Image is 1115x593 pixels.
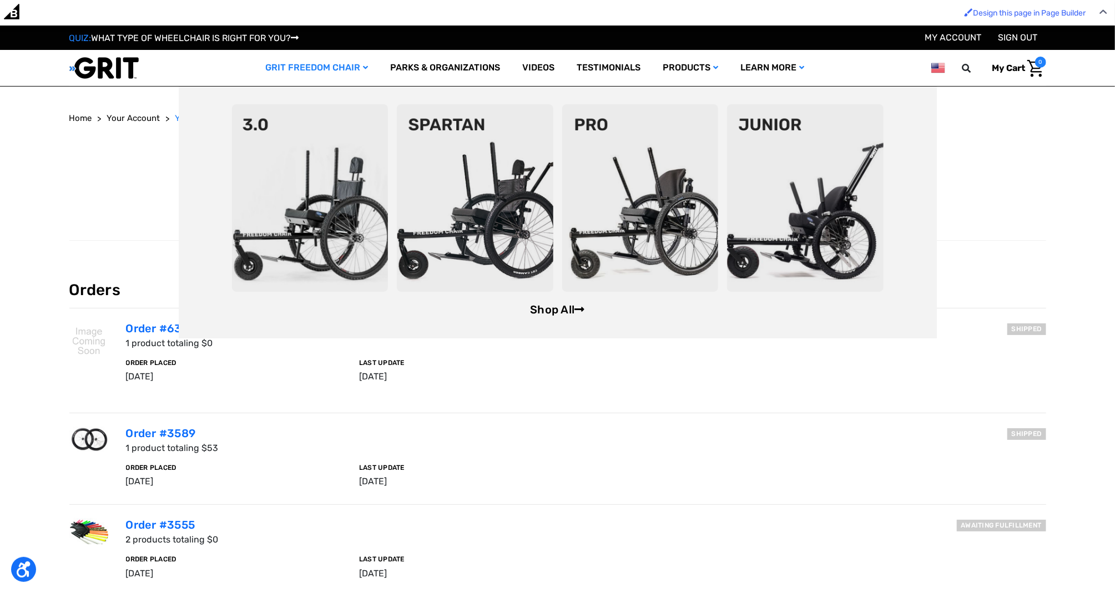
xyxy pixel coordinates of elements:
img: 3point0.png [232,104,389,292]
a: Home [69,112,92,125]
span: My Cart [992,63,1026,73]
span: Design this page in Page Builder [973,8,1086,18]
img: us.png [931,61,945,75]
a: Sign out [998,32,1038,43]
a: Shop All [530,303,584,316]
span: 0 [1035,57,1046,68]
a: Account [925,32,982,43]
a: Learn More [729,50,815,86]
a: Order #3555 [126,518,195,531]
span: [DATE] [126,476,154,486]
h6: Order Placed [126,359,346,367]
span: Your Orders [175,113,222,123]
h6: Last Update [359,555,579,563]
h6: Last Update [359,464,579,472]
a: Order #6380 [126,322,197,335]
img: spartan2.png [397,104,553,292]
img: Cart [1027,60,1043,77]
span: [DATE] [359,371,387,382]
a: Cart with 0 items [984,57,1046,80]
p: 1 product totaling $0 [126,337,1046,350]
span: QUIZ: [69,33,92,43]
img: GRIT All-Terrain Wheelchair and Mobility Equipment [69,57,139,79]
img: pro-chair.png [562,104,719,292]
p: 2 products totaling $0 [126,533,1046,546]
h6: Awaiting fulfillment [957,520,1046,531]
h6: Shipped [1007,428,1046,440]
a: Parks & Organizations [379,50,511,86]
a: Order #3589 [126,427,196,440]
span: Home [69,113,92,123]
span: Your Account [107,113,160,123]
h3: Orders [69,281,1046,309]
a: Enabled brush for page builder edit. Design this page in Page Builder [958,3,1091,23]
a: Videos [511,50,566,86]
img: Close Admin Bar [1099,9,1107,14]
h6: Order Placed [126,464,346,472]
span: [DATE] [126,568,154,579]
span: [DATE] [126,371,154,382]
h6: Shipped [1007,323,1046,335]
input: Search [967,57,984,80]
img: Enabled brush for page builder edit. [964,8,973,17]
a: Your Orders [175,112,222,125]
img: junior-chair.png [727,104,884,292]
img: Image coming soon [69,322,108,361]
h6: Order Placed [126,555,346,563]
a: QUIZ:WHAT TYPE OF WHEELCHAIR IS RIGHT FOR YOU? [69,33,299,43]
img: GRIT Sand and Snow Wheels: pair of wider wheels for easier riding over loose terrain in GRIT Free... [69,427,108,452]
nav: Breadcrumb [69,112,1046,125]
p: 1 product totaling $53 [126,442,1046,455]
span: [DATE] [359,476,387,486]
h1: Orders [69,133,1046,173]
a: Products [652,50,729,86]
a: Testimonials [566,50,652,86]
h6: Last Update [359,359,579,367]
a: Your Account [107,112,160,125]
span: [DATE] [359,568,387,579]
a: GRIT Freedom Chair [254,50,379,86]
